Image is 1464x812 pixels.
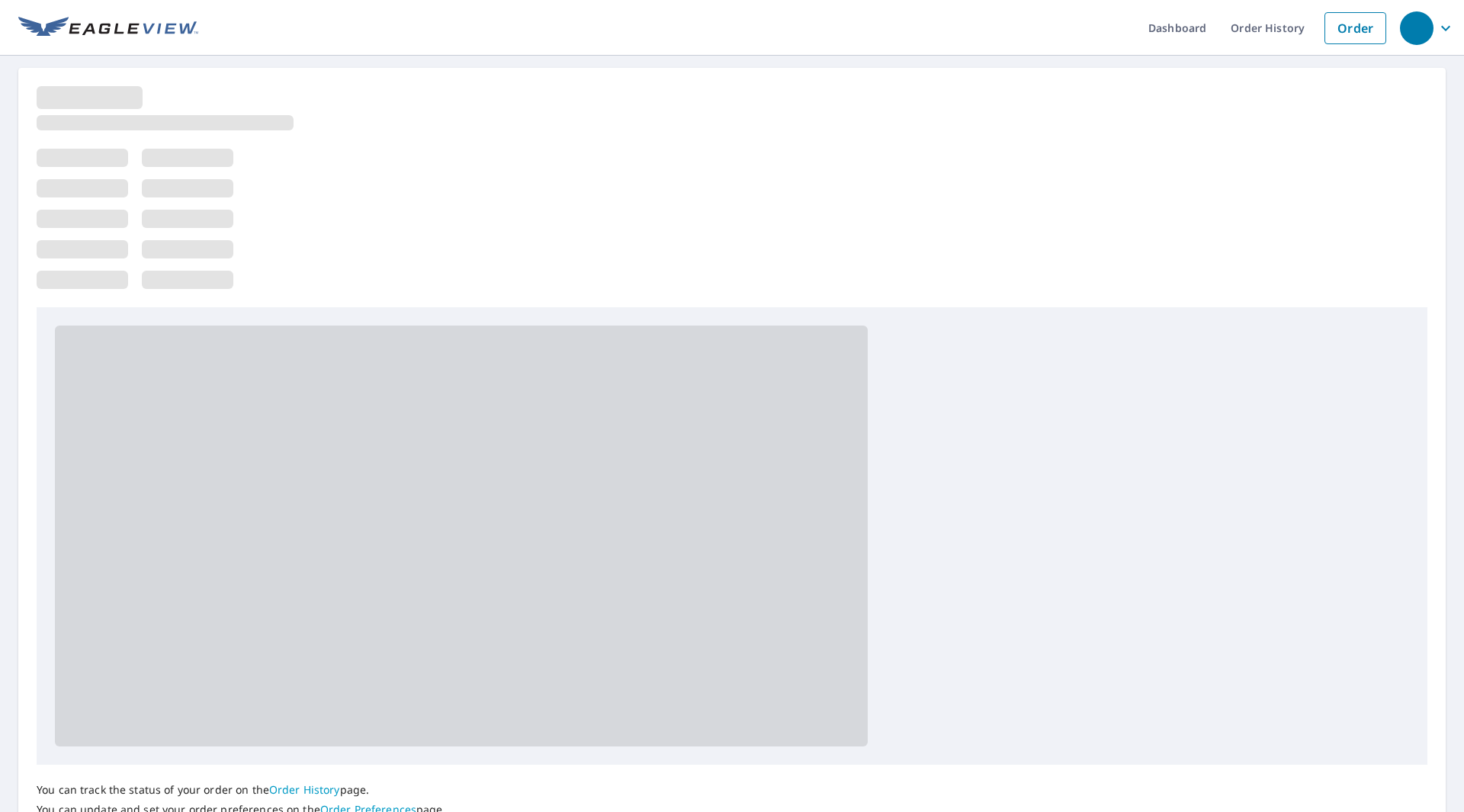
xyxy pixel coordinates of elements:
img: EV Logo [18,17,198,40]
p: You can track the status of your order on the page. [37,783,446,797]
a: Order History [269,782,340,797]
a: Order [1324,12,1386,44]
